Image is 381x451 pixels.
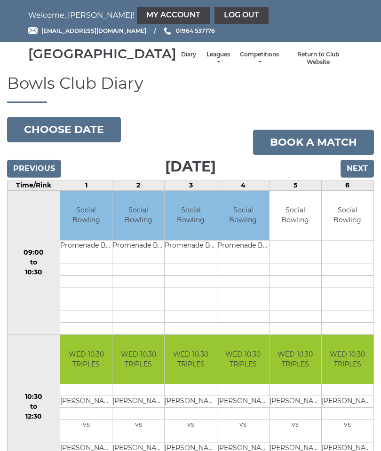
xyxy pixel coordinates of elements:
td: Social Bowling [60,191,112,240]
a: Book a match [253,130,374,155]
button: Choose date [7,117,121,142]
td: [PERSON_NAME] [112,396,164,408]
td: WED 10.30 TRIPLES [270,335,321,384]
td: 5 [269,180,321,191]
td: 3 [165,180,217,191]
td: WED 10.30 TRIPLES [112,335,164,384]
td: vs [322,420,373,431]
td: WED 10.30 TRIPLES [165,335,216,384]
td: WED 10.30 TRIPLES [60,335,112,384]
td: Social Bowling [112,191,164,240]
img: Phone us [164,27,171,35]
a: My Account [137,7,210,24]
td: [PERSON_NAME] [60,396,112,408]
td: [PERSON_NAME] [217,396,269,408]
td: vs [112,420,164,431]
a: Phone us 01964 537776 [163,26,215,35]
td: vs [217,420,269,431]
td: Promenade Bowls [165,240,216,252]
td: Promenade Bowls [112,240,164,252]
td: Social Bowling [217,191,269,240]
nav: Welcome, [PERSON_NAME]! [28,7,353,24]
td: vs [60,420,112,431]
td: vs [270,420,321,431]
td: 6 [321,180,373,191]
td: 1 [60,180,112,191]
span: 01964 537776 [176,27,215,34]
td: [PERSON_NAME] [165,396,216,408]
td: Promenade Bowls [217,240,269,252]
a: Leagues [206,51,230,66]
a: Log out [214,7,269,24]
a: Competitions [240,51,279,66]
td: Time/Rink [8,180,60,191]
td: WED 10.30 TRIPLES [217,335,269,384]
img: Email [28,27,38,34]
td: 09:00 to 10:30 [8,191,60,335]
a: Return to Club Website [288,51,348,66]
h1: Bowls Club Diary [7,75,374,103]
td: WED 10.30 TRIPLES [322,335,373,384]
td: 4 [217,180,269,191]
td: vs [165,420,216,431]
td: [PERSON_NAME] [270,396,321,408]
input: Next [341,160,374,178]
td: Promenade Bolws [60,240,112,252]
input: Previous [7,160,61,178]
span: [EMAIL_ADDRESS][DOMAIN_NAME] [41,27,146,34]
td: 2 [112,180,165,191]
td: Social Bowling [322,191,373,240]
td: Social Bowling [270,191,321,240]
td: [PERSON_NAME] [322,396,373,408]
div: [GEOGRAPHIC_DATA] [28,47,176,61]
a: Email [EMAIL_ADDRESS][DOMAIN_NAME] [28,26,146,35]
td: Social Bowling [165,191,216,240]
a: Diary [181,51,196,59]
